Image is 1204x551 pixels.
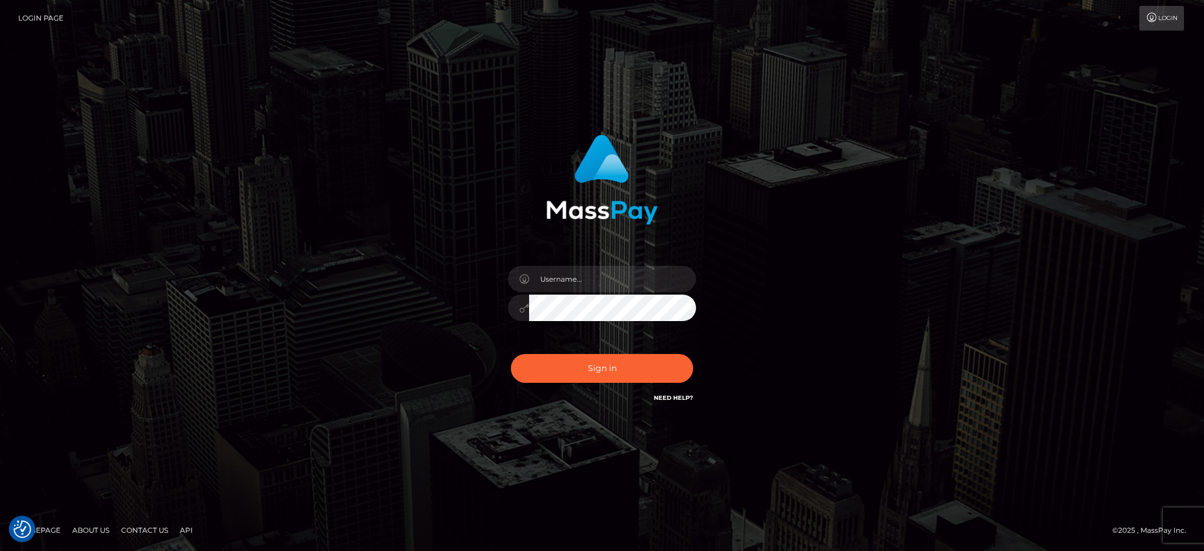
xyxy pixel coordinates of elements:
[511,354,693,383] button: Sign in
[68,521,114,539] a: About Us
[14,520,31,538] img: Revisit consent button
[1139,6,1184,31] a: Login
[14,520,31,538] button: Consent Preferences
[116,521,173,539] a: Contact Us
[175,521,198,539] a: API
[546,135,658,225] img: MassPay Login
[529,266,696,292] input: Username...
[18,6,63,31] a: Login Page
[13,521,65,539] a: Homepage
[1112,524,1195,537] div: © 2025 , MassPay Inc.
[654,394,693,402] a: Need Help?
